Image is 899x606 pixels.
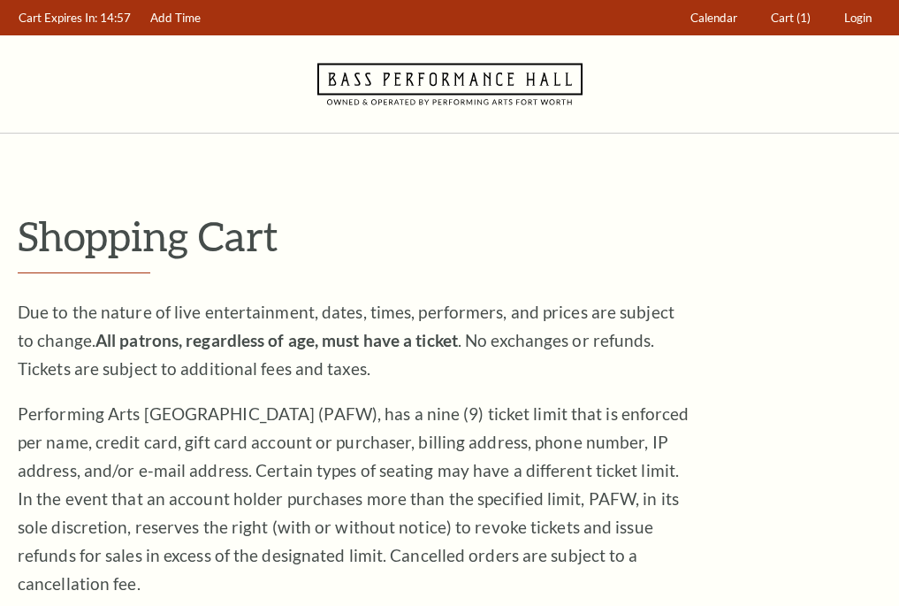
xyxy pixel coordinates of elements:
[763,1,819,35] a: Cart (1)
[796,11,811,25] span: (1)
[18,302,674,379] span: Due to the nature of live entertainment, dates, times, performers, and prices are subject to chan...
[836,1,880,35] a: Login
[19,11,97,25] span: Cart Expires In:
[18,400,689,598] p: Performing Arts [GEOGRAPHIC_DATA] (PAFW), has a nine (9) ticket limit that is enforced per name, ...
[690,11,737,25] span: Calendar
[95,330,458,350] strong: All patrons, regardless of age, must have a ticket
[18,213,881,258] p: Shopping Cart
[100,11,131,25] span: 14:57
[682,1,746,35] a: Calendar
[142,1,210,35] a: Add Time
[844,11,872,25] span: Login
[771,11,794,25] span: Cart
